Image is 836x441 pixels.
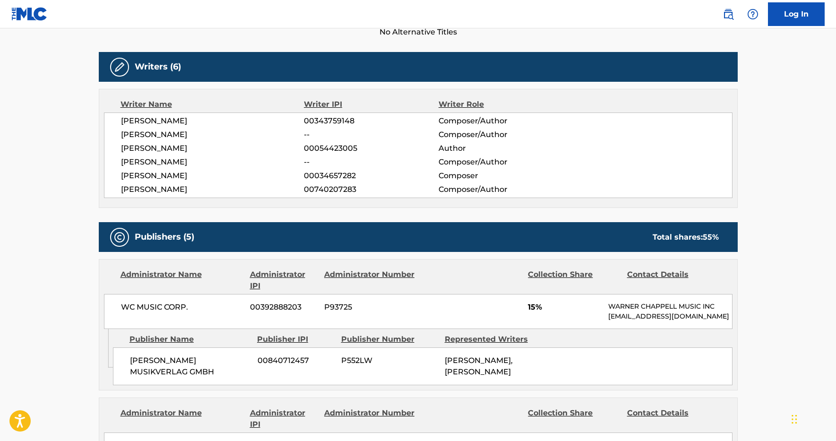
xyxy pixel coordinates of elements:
[723,9,734,20] img: search
[789,396,836,441] iframe: Chat Widget
[121,129,304,140] span: [PERSON_NAME]
[121,143,304,154] span: [PERSON_NAME]
[439,115,561,127] span: Composer/Author
[121,99,304,110] div: Writer Name
[257,334,334,345] div: Publisher IPI
[304,156,438,168] span: --
[608,311,732,321] p: [EMAIL_ADDRESS][DOMAIN_NAME]
[135,232,194,242] h5: Publishers (5)
[341,355,438,366] span: P552LW
[304,184,438,195] span: 00740207283
[121,170,304,182] span: [PERSON_NAME]
[99,26,738,38] span: No Alternative Titles
[258,355,334,366] span: 00840712457
[121,115,304,127] span: [PERSON_NAME]
[445,356,513,376] span: [PERSON_NAME], [PERSON_NAME]
[324,302,416,313] span: P93725
[703,233,719,242] span: 55 %
[439,156,561,168] span: Composer/Author
[304,129,438,140] span: --
[324,407,416,430] div: Administrator Number
[11,7,48,21] img: MLC Logo
[439,184,561,195] span: Composer/Author
[653,232,719,243] div: Total shares:
[121,269,243,292] div: Administrator Name
[135,61,181,72] h5: Writers (6)
[528,269,620,292] div: Collection Share
[304,99,439,110] div: Writer IPI
[324,269,416,292] div: Administrator Number
[719,5,738,24] a: Public Search
[743,5,762,24] div: Help
[439,99,561,110] div: Writer Role
[792,405,797,433] div: Arrastrar
[121,184,304,195] span: [PERSON_NAME]
[341,334,438,345] div: Publisher Number
[304,115,438,127] span: 00343759148
[121,156,304,168] span: [PERSON_NAME]
[608,302,732,311] p: WARNER CHAPPELL MUSIC INC
[439,129,561,140] span: Composer/Author
[121,302,243,313] span: WC MUSIC CORP.
[768,2,825,26] a: Log In
[789,396,836,441] div: Widget de chat
[304,143,438,154] span: 00054423005
[627,407,719,430] div: Contact Details
[439,143,561,154] span: Author
[129,334,250,345] div: Publisher Name
[114,232,125,243] img: Publishers
[250,407,317,430] div: Administrator IPI
[445,334,541,345] div: Represented Writers
[114,61,125,73] img: Writers
[528,302,601,313] span: 15%
[528,407,620,430] div: Collection Share
[121,407,243,430] div: Administrator Name
[130,355,250,378] span: [PERSON_NAME] MUSIKVERLAG GMBH
[250,269,317,292] div: Administrator IPI
[304,170,438,182] span: 00034657282
[627,269,719,292] div: Contact Details
[439,170,561,182] span: Composer
[747,9,758,20] img: help
[250,302,317,313] span: 00392888203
